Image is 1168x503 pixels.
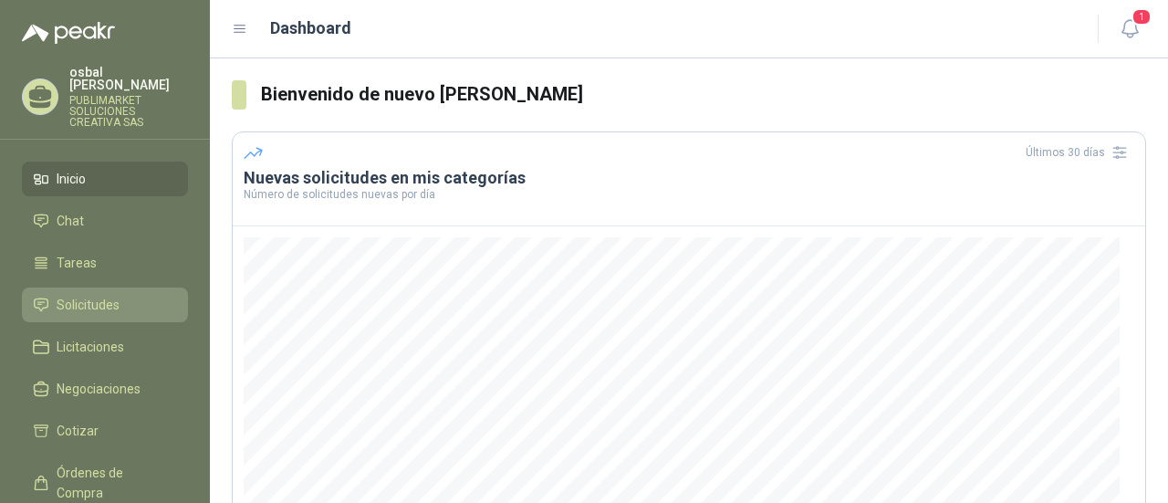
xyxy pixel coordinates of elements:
a: Negociaciones [22,372,188,406]
a: Tareas [22,246,188,280]
span: Licitaciones [57,337,124,357]
a: Inicio [22,162,188,196]
p: PUBLIMARKET SOLUCIONES CREATIVA SAS [69,95,188,128]
button: 1 [1113,13,1146,46]
span: Negociaciones [57,379,141,399]
div: Últimos 30 días [1026,138,1134,167]
span: Tareas [57,253,97,273]
p: osbal [PERSON_NAME] [69,66,188,91]
h3: Nuevas solicitudes en mis categorías [244,167,1134,189]
span: Inicio [57,169,86,189]
a: Solicitudes [22,288,188,322]
a: Chat [22,204,188,238]
span: Chat [57,211,84,231]
a: Cotizar [22,414,188,448]
img: Logo peakr [22,22,115,44]
h3: Bienvenido de nuevo [PERSON_NAME] [261,80,1147,109]
p: Número de solicitudes nuevas por día [244,189,1134,200]
span: 1 [1131,8,1152,26]
a: Licitaciones [22,330,188,364]
span: Órdenes de Compra [57,463,171,503]
h1: Dashboard [270,16,351,41]
span: Cotizar [57,421,99,441]
span: Solicitudes [57,295,120,315]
